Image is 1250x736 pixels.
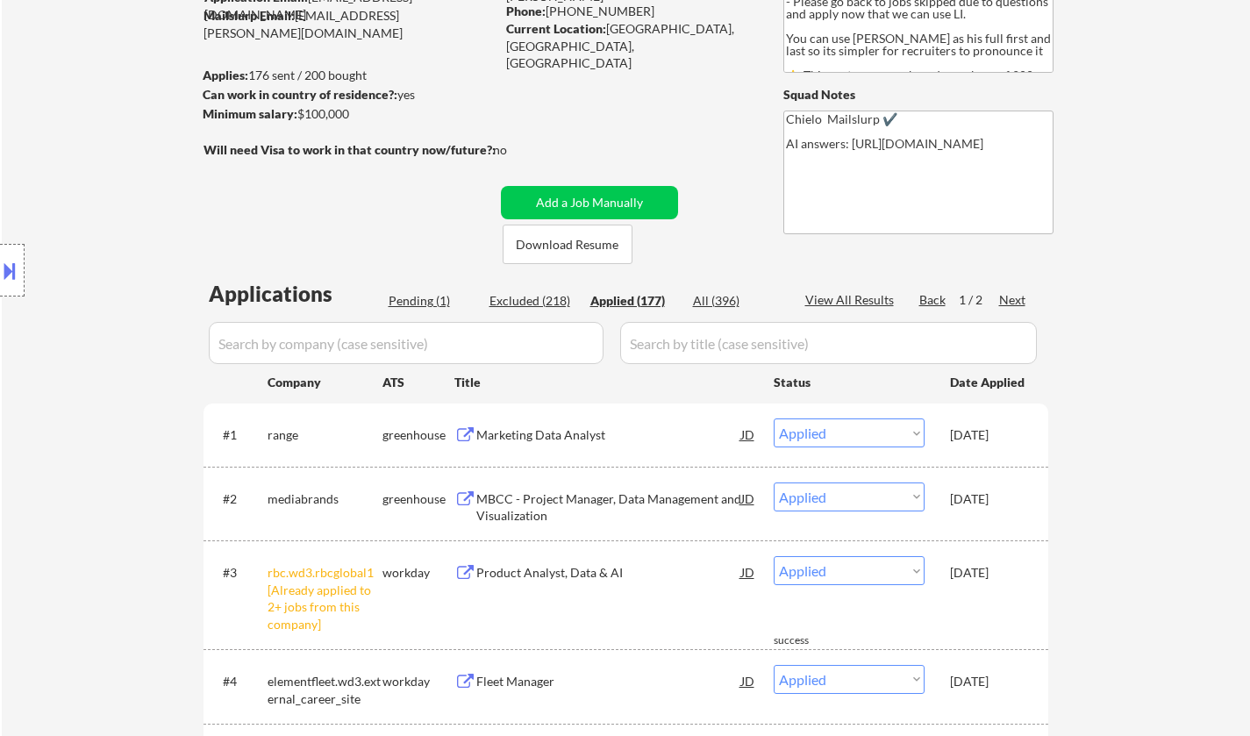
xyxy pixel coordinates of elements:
strong: Applies: [203,68,248,82]
div: mediabrands [268,490,382,508]
div: workday [382,564,454,582]
div: [GEOGRAPHIC_DATA], [GEOGRAPHIC_DATA], [GEOGRAPHIC_DATA] [506,20,754,72]
div: Squad Notes [783,86,1054,104]
div: Company [268,374,382,391]
div: Applied (177) [590,292,678,310]
strong: Phone: [506,4,546,18]
button: Download Resume [503,225,632,264]
div: rbc.wd3.rbcglobal1 [Already applied to 2+ jobs from this company] [268,564,382,632]
div: yes [203,86,489,104]
div: #4 [223,673,254,690]
div: #3 [223,564,254,582]
div: [DATE] [950,490,1027,508]
div: Marketing Data Analyst [476,426,741,444]
div: Fleet Manager [476,673,741,690]
div: Excluded (218) [489,292,577,310]
strong: Will need Visa to work in that country now/future?: [204,142,496,157]
div: Status [774,366,925,397]
strong: Can work in country of residence?: [203,87,397,102]
div: elementfleet.wd3.external_career_site [268,673,382,707]
div: greenhouse [382,426,454,444]
div: JD [739,482,757,514]
div: JD [739,665,757,697]
div: no [493,141,543,159]
div: success [774,633,844,648]
div: 176 sent / 200 bought [203,67,495,84]
div: [DATE] [950,564,1027,582]
div: $100,000 [203,105,495,123]
input: Search by title (case sensitive) [620,322,1037,364]
div: MBCC - Project Manager, Data Management and Visualization [476,490,741,525]
input: Search by company (case sensitive) [209,322,604,364]
strong: Current Location: [506,21,606,36]
div: 1 / 2 [959,291,999,309]
div: Date Applied [950,374,1027,391]
div: Pending (1) [389,292,476,310]
div: range [268,426,382,444]
strong: Mailslurp Email: [204,8,295,23]
div: [DATE] [950,673,1027,690]
div: JD [739,418,757,450]
div: All (396) [693,292,781,310]
button: Add a Job Manually [501,186,678,219]
div: #2 [223,490,254,508]
div: greenhouse [382,490,454,508]
div: #1 [223,426,254,444]
div: View All Results [805,291,899,309]
div: Back [919,291,947,309]
div: Title [454,374,757,391]
div: ATS [382,374,454,391]
div: workday [382,673,454,690]
div: [PHONE_NUMBER] [506,3,754,20]
strong: Minimum salary: [203,106,297,121]
div: [EMAIL_ADDRESS][PERSON_NAME][DOMAIN_NAME] [204,7,495,41]
div: Next [999,291,1027,309]
div: [DATE] [950,426,1027,444]
div: Product Analyst, Data & AI [476,564,741,582]
div: JD [739,556,757,588]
